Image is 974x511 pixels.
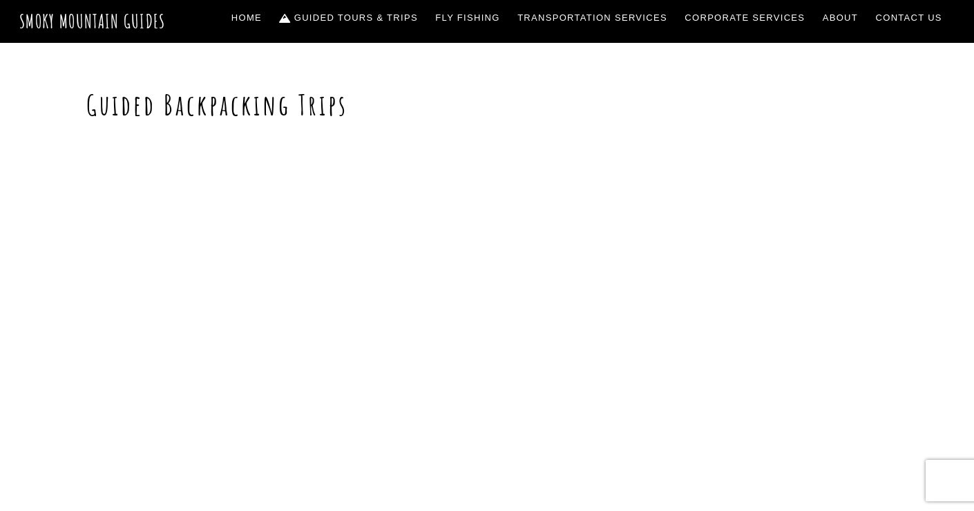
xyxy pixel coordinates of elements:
[226,3,267,32] a: Home
[86,89,888,122] h1: Guided Backpacking Trips
[274,3,423,32] a: Guided Tours & Trips
[817,3,863,32] a: About
[512,3,672,32] a: Transportation Services
[680,3,811,32] a: Corporate Services
[19,10,166,32] a: Smoky Mountain Guides
[430,3,506,32] a: Fly Fishing
[870,3,948,32] a: Contact Us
